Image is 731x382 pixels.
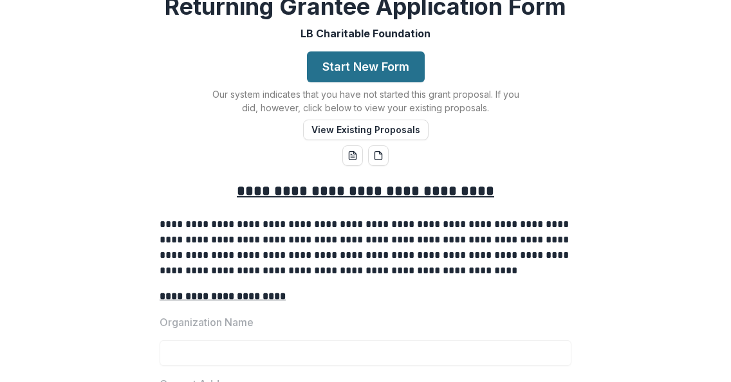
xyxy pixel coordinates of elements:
p: LB Charitable Foundation [301,26,430,41]
button: Start New Form [307,51,425,82]
p: Organization Name [160,314,254,330]
button: View Existing Proposals [303,120,429,140]
button: pdf-download [368,145,389,166]
p: Our system indicates that you have not started this grant proposal. If you did, however, click be... [205,87,526,114]
button: word-download [342,145,363,166]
